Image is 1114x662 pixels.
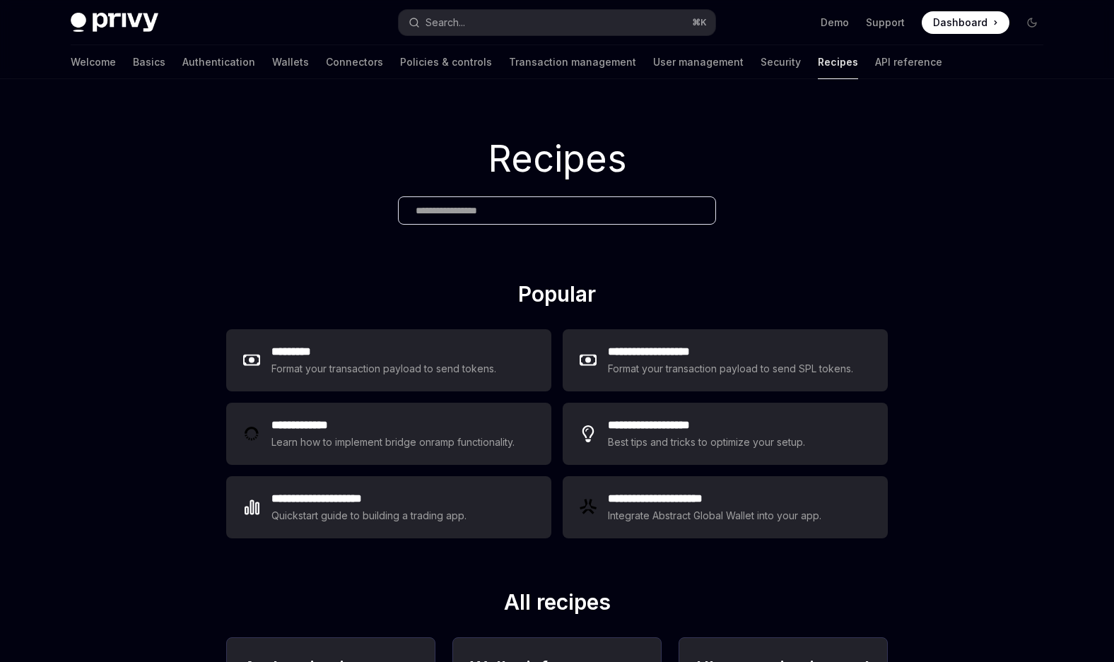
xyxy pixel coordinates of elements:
div: Learn how to implement bridge onramp functionality. [271,434,519,451]
div: Quickstart guide to building a trading app. [271,507,467,524]
div: Format your transaction payload to send tokens. [271,360,497,377]
a: **** ****Format your transaction payload to send tokens. [226,329,551,391]
a: Policies & controls [400,45,492,79]
a: Transaction management [509,45,636,79]
div: Format your transaction payload to send SPL tokens. [608,360,855,377]
a: Demo [821,16,849,30]
a: Authentication [182,45,255,79]
a: **** **** ***Learn how to implement bridge onramp functionality. [226,403,551,465]
button: Toggle dark mode [1021,11,1043,34]
button: Search...⌘K [399,10,715,35]
img: dark logo [71,13,158,32]
a: Security [761,45,801,79]
a: Support [866,16,905,30]
div: Best tips and tricks to optimize your setup. [608,434,807,451]
a: User management [653,45,744,79]
h2: All recipes [226,589,888,620]
h2: Popular [226,281,888,312]
a: Connectors [326,45,383,79]
a: Basics [133,45,165,79]
a: API reference [875,45,942,79]
div: Search... [426,14,465,31]
span: ⌘ K [692,17,707,28]
div: Integrate Abstract Global Wallet into your app. [608,507,823,524]
a: Dashboard [922,11,1009,34]
a: Recipes [818,45,858,79]
a: Wallets [272,45,309,79]
a: Welcome [71,45,116,79]
span: Dashboard [933,16,987,30]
